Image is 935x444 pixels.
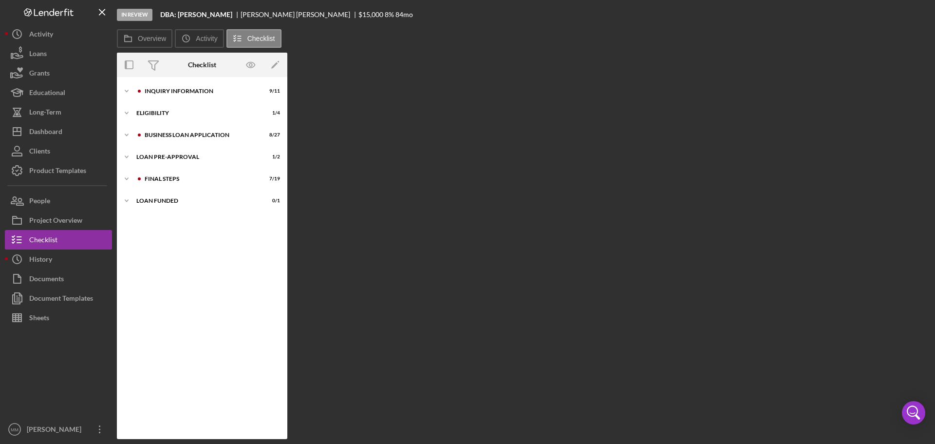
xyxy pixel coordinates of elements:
[5,63,112,83] button: Grants
[5,308,112,328] button: Sheets
[902,401,925,425] div: Open Intercom Messenger
[5,250,112,269] button: History
[241,11,358,19] div: [PERSON_NAME] [PERSON_NAME]
[160,11,232,19] b: DBA: [PERSON_NAME]
[262,198,280,204] div: 0 / 1
[138,35,166,42] label: Overview
[5,289,112,308] button: Document Templates
[117,29,172,48] button: Overview
[262,132,280,138] div: 8 / 27
[262,110,280,116] div: 1 / 4
[24,420,88,442] div: [PERSON_NAME]
[188,61,216,69] div: Checklist
[5,269,112,289] button: Documents
[29,44,47,66] div: Loans
[29,83,65,105] div: Educational
[5,102,112,122] button: Long-Term
[136,154,256,160] div: LOAN PRE-APPROVAL
[247,35,275,42] label: Checklist
[145,88,256,94] div: INQUIRY INFORMATION
[136,198,256,204] div: LOAN FUNDED
[5,122,112,141] button: Dashboard
[395,11,413,19] div: 84 mo
[29,289,93,310] div: Document Templates
[145,176,256,182] div: FINAL STEPS
[5,191,112,211] button: People
[5,83,112,102] button: Educational
[262,176,280,182] div: 7 / 19
[5,161,112,180] button: Product Templates
[29,24,53,46] div: Activity
[117,9,152,21] div: In Review
[29,122,62,144] div: Dashboard
[29,269,64,291] div: Documents
[29,230,57,252] div: Checklist
[29,63,50,85] div: Grants
[5,24,112,44] button: Activity
[5,141,112,161] button: Clients
[358,10,383,19] span: $15,000
[11,427,19,432] text: MM
[29,250,52,271] div: History
[262,154,280,160] div: 1 / 2
[5,420,112,439] button: MM[PERSON_NAME]
[5,230,112,250] button: Checklist
[5,211,112,230] button: Project Overview
[29,141,50,163] div: Clients
[29,211,82,232] div: Project Overview
[29,308,49,330] div: Sheets
[29,161,86,183] div: Product Templates
[29,191,50,213] div: People
[196,35,217,42] label: Activity
[262,88,280,94] div: 9 / 11
[29,102,61,124] div: Long-Term
[385,11,394,19] div: 8 %
[5,44,112,63] button: Loans
[145,132,256,138] div: BUSINESS LOAN APPLICATION
[136,110,256,116] div: ELIGIBILITY
[226,29,281,48] button: Checklist
[175,29,224,48] button: Activity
